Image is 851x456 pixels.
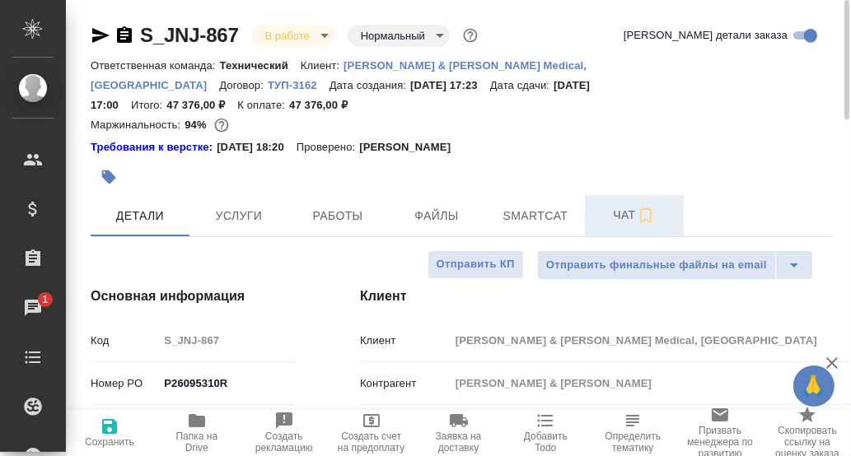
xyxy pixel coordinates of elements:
span: Отправить финальные файлы на email [546,256,767,275]
p: Договор: [219,79,268,91]
span: Создать счет на предоплату [338,430,405,454]
input: ✎ Введи что-нибудь [158,371,294,395]
p: Итого: [131,99,166,111]
p: [DATE] 18:20 [217,139,297,156]
div: Нажми, чтобы открыть папку с инструкцией [91,139,217,156]
button: Сохранить [66,410,153,456]
a: S_JNJ-867 [140,24,239,46]
p: Клиент [360,333,450,349]
button: Определить тематику [589,410,676,456]
span: Папка на Drive [163,430,231,454]
div: split button [537,250,813,280]
p: 47 376,00 ₽ [166,99,237,111]
button: Добавить Todo [502,410,589,456]
span: Файлы [397,206,476,226]
span: Добавить Todo [512,430,579,454]
p: Ответственная команда: [91,59,220,72]
p: Номер PO [91,375,158,392]
p: К оплате: [237,99,289,111]
button: Создать рекламацию [241,410,328,456]
svg: Подписаться [636,206,656,226]
span: Сохранить [85,436,134,448]
span: 1 [32,291,58,308]
button: Заявка на доставку [415,410,503,456]
button: Призвать менеджера по развитию [676,410,764,456]
span: [PERSON_NAME] детали заказа [624,27,788,44]
p: Дата сдачи: [490,79,554,91]
p: Клиент: [301,59,344,72]
button: Скопировать ссылку [115,26,134,45]
button: Создать счет на предоплату [328,410,415,456]
button: Нормальный [356,29,430,43]
span: Отправить КП [437,255,515,274]
p: Проверено: [297,139,360,156]
span: Работы [298,206,377,226]
span: Детали [101,206,180,226]
p: Технический [220,59,301,72]
button: Скопировать ссылку на оценку заказа [764,410,851,456]
p: 47 376,00 ₽ [289,99,360,111]
p: ТУП-3162 [268,79,330,91]
h4: Клиент [360,286,833,306]
span: Определить тематику [599,430,666,454]
p: [PERSON_NAME] [359,139,463,156]
button: 2379.00 RUB; [211,114,232,136]
div: В работе [348,25,450,47]
a: 1 [4,287,62,328]
a: ТУП-3162 [268,77,330,91]
div: В работе [252,25,334,47]
input: Пустое поле [158,328,294,352]
a: Требования к верстке: [91,139,217,156]
button: В работе [260,29,315,43]
button: Скопировать ссылку для ЯМессенджера [91,26,110,45]
button: Отправить финальные файлы на email [537,250,776,280]
p: 94% [185,119,210,131]
span: Smartcat [496,206,575,226]
p: Дата создания: [330,79,410,91]
button: Добавить тэг [91,159,127,195]
button: Доп статусы указывают на важность/срочность заказа [460,25,481,46]
span: Заявка на доставку [425,430,493,454]
span: Создать рекламацию [250,430,318,454]
p: Код [91,333,158,349]
h4: Основная информация [91,286,294,306]
span: Чат [595,205,674,226]
span: Услуги [199,206,278,226]
p: Контрагент [360,375,450,392]
button: 🙏 [793,365,835,407]
button: Папка на Drive [153,410,241,456]
p: Маржинальность: [91,119,185,131]
button: Отправить КП [428,250,524,279]
p: [DATE] 17:23 [410,79,490,91]
span: 🙏 [800,369,828,403]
